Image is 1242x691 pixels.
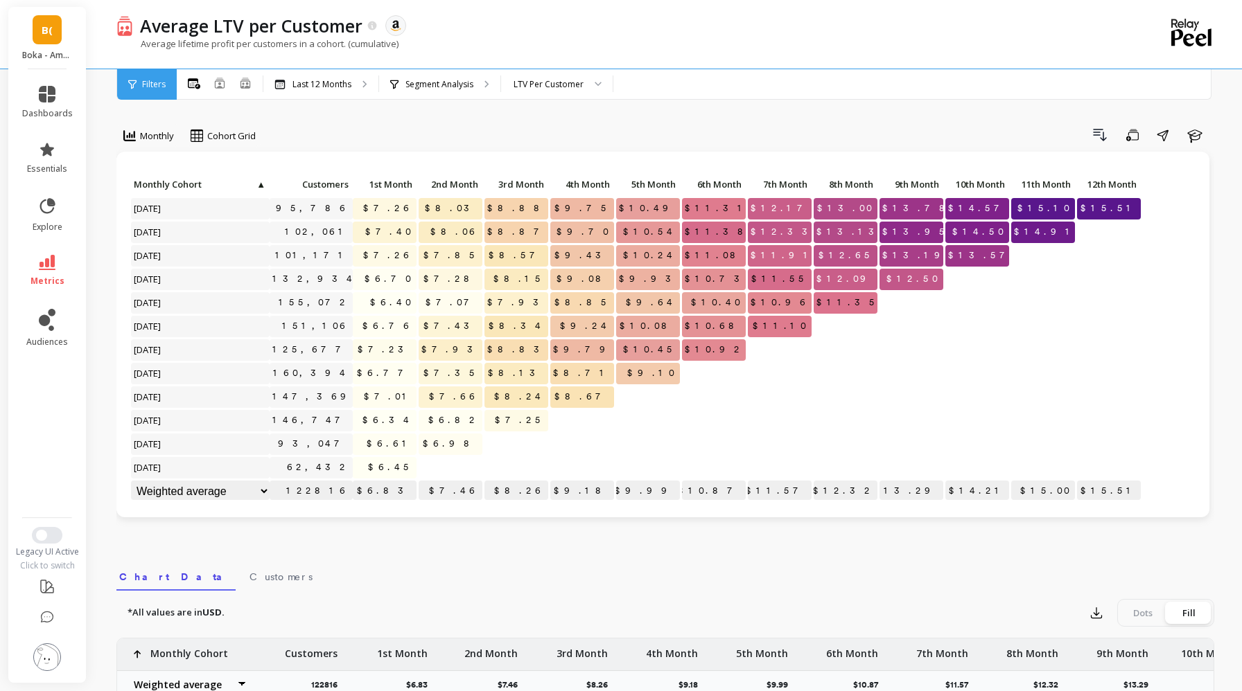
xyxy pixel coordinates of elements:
p: Average LTV per Customer [140,14,362,37]
span: [DATE] [131,386,165,407]
a: 155,072 [276,292,353,313]
p: 1st Month [353,174,417,194]
span: $12.33 [748,222,821,242]
p: $9.99 [616,481,680,501]
span: $10.08 [617,316,680,336]
span: $8.13 [485,363,548,384]
span: 11th Month [1014,179,1071,190]
span: $10.54 [620,222,680,242]
span: Chart Data [119,570,233,584]
p: 1st Month [377,638,428,661]
p: $7.46 [498,679,526,690]
span: $6.70 [362,269,417,289]
p: $10.87 [853,679,886,690]
span: $8.57 [486,245,548,266]
p: Boka - Amazon (Essor) [22,50,73,61]
span: 2nd Month [421,179,478,190]
p: $6.83 [353,481,417,501]
span: $9.93 [616,269,684,289]
span: $13.19 [880,245,953,266]
p: 6th Month [682,174,746,194]
span: 4th Month [553,179,610,190]
span: [DATE] [131,245,165,266]
p: 4th Month [550,174,614,194]
a: 101,171 [272,245,353,266]
div: Dots [1120,602,1166,624]
a: 125,677 [270,339,354,360]
span: $10.68 [682,316,747,336]
span: $13.00 [814,198,877,219]
span: $8.34 [486,316,548,336]
a: 151,106 [279,316,353,336]
div: Toggle SortBy [550,174,615,196]
span: $10.96 [748,292,813,313]
span: $14.50 [950,222,1009,242]
p: 6th Month [826,638,878,661]
p: $15.51 [1077,481,1141,501]
div: Toggle SortBy [945,174,1011,196]
span: $7.93 [484,292,552,313]
span: $7.07 [423,292,482,313]
p: 10th Month [1181,638,1239,661]
p: $9.99 [767,679,796,690]
span: $10.24 [620,245,680,266]
span: $7.23 [355,339,417,360]
span: $12.09 [814,269,879,289]
div: Toggle SortBy [484,174,550,196]
span: explore [33,222,62,233]
span: $7.43 [421,316,482,336]
span: $6.40 [367,292,417,313]
p: Monthly Cohort [131,174,270,194]
p: $9.18 [550,481,614,501]
span: Monthly [140,129,174,143]
p: $12.32 [814,481,877,501]
span: $9.10 [624,363,680,384]
span: [DATE] [131,316,165,336]
span: 9th Month [882,179,939,190]
span: Monthly Cohort [134,179,255,190]
p: $13.29 [880,481,943,501]
div: Toggle SortBy [681,174,747,196]
p: *All values are in [128,606,225,620]
span: [DATE] [131,198,165,219]
p: $8.26 [586,679,616,690]
span: 12th Month [1080,179,1137,190]
span: $11.91 [748,245,818,266]
a: 93,047 [275,433,353,454]
nav: Tabs [116,559,1214,591]
div: Toggle SortBy [1076,174,1142,196]
span: $7.40 [362,222,417,242]
p: 9th Month [1096,638,1148,661]
a: 132,934 [270,269,360,289]
span: [DATE] [131,410,165,431]
p: $6.83 [406,679,436,690]
img: api.amazon.svg [390,19,402,32]
p: $12.32 [1033,679,1067,690]
a: 160,394 [270,363,353,384]
p: 3rd Month [484,174,548,194]
span: $9.43 [552,245,614,266]
span: $10.45 [620,339,680,360]
div: Toggle SortBy [879,174,945,196]
span: $13.78 [880,198,958,219]
p: Last 12 Months [292,79,351,90]
span: $11.35 [814,292,882,313]
div: Toggle SortBy [352,174,418,196]
p: $11.57 [748,481,812,501]
span: metrics [30,276,64,287]
p: Monthly Cohort [150,638,228,661]
p: $7.46 [419,481,482,501]
span: $7.66 [426,386,482,407]
span: $7.26 [360,245,417,266]
span: [DATE] [131,269,165,289]
p: $10.87 [682,481,746,501]
p: $11.57 [945,679,977,690]
div: Fill [1166,602,1212,624]
span: $11.38 [682,222,756,242]
span: $15.10 [1015,198,1075,219]
span: [DATE] [131,457,165,478]
button: Switch to New UI [32,527,62,544]
span: dashboards [22,108,73,119]
p: 8th Month [814,174,877,194]
span: $6.98 [420,433,482,454]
